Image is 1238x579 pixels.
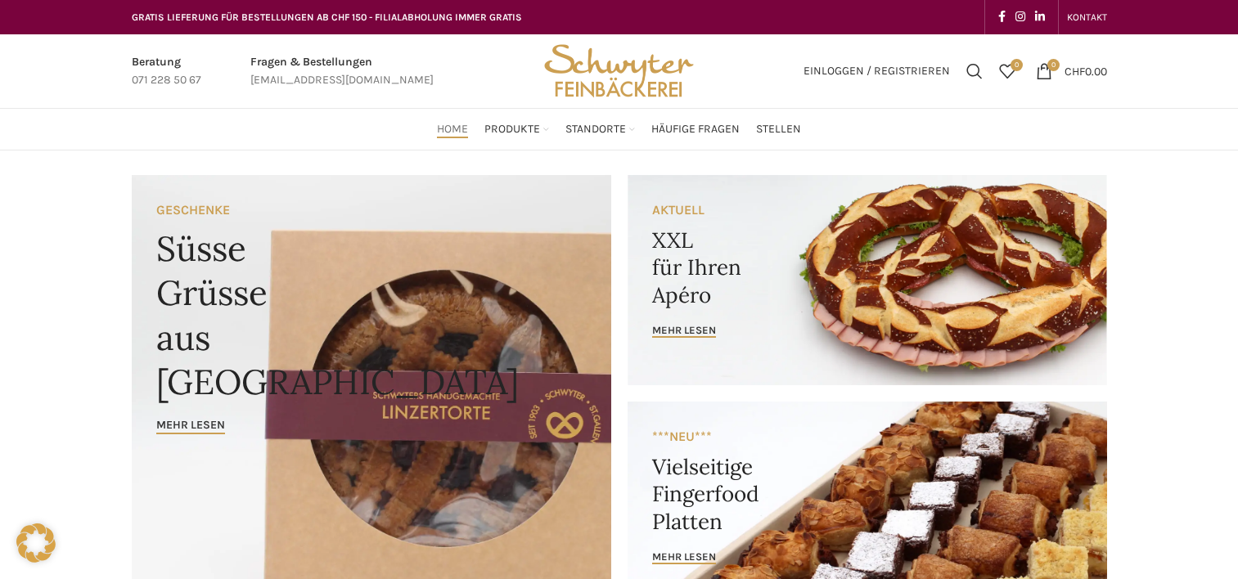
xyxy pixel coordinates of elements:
a: Produkte [484,113,549,146]
a: Home [437,113,468,146]
bdi: 0.00 [1065,64,1107,78]
a: Site logo [538,63,699,77]
a: 0 [991,55,1024,88]
span: Einloggen / Registrieren [804,65,950,77]
a: Instagram social link [1011,6,1030,29]
a: Infobox link [132,53,201,90]
span: KONTAKT [1067,11,1107,23]
span: Häufige Fragen [651,122,740,137]
div: Secondary navigation [1059,1,1115,34]
span: CHF [1065,64,1085,78]
a: KONTAKT [1067,1,1107,34]
a: Stellen [756,113,801,146]
a: Suchen [958,55,991,88]
span: Stellen [756,122,801,137]
a: 0 CHF0.00 [1028,55,1115,88]
div: Meine Wunschliste [991,55,1024,88]
a: Einloggen / Registrieren [795,55,958,88]
span: 0 [1047,59,1060,71]
span: Home [437,122,468,137]
a: Häufige Fragen [651,113,740,146]
a: Linkedin social link [1030,6,1050,29]
span: GRATIS LIEFERUNG FÜR BESTELLUNGEN AB CHF 150 - FILIALABHOLUNG IMMER GRATIS [132,11,522,23]
a: Facebook social link [993,6,1011,29]
a: Standorte [565,113,635,146]
span: 0 [1011,59,1023,71]
img: Bäckerei Schwyter [538,34,699,108]
a: Banner link [628,175,1107,385]
span: Produkte [484,122,540,137]
a: Infobox link [250,53,434,90]
div: Main navigation [124,113,1115,146]
span: Standorte [565,122,626,137]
